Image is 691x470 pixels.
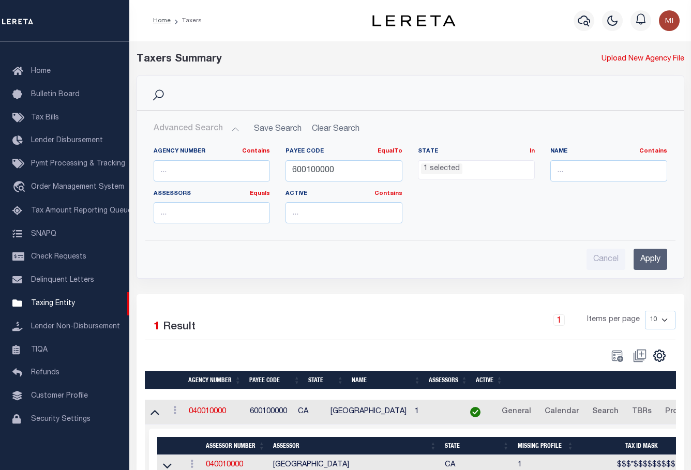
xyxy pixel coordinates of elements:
[425,371,472,389] th: Assessors: activate to sort column ascending
[31,230,56,237] span: SNAPQ
[31,323,120,330] span: Lender Non-Disbursement
[137,52,544,67] div: Taxers Summary
[441,437,514,455] th: State: activate to sort column ascending
[31,392,88,400] span: Customer Profile
[250,191,270,196] a: Equals
[189,408,226,415] a: 040010000
[31,137,103,144] span: Lender Disbursement
[246,400,294,425] td: 600100000
[634,249,667,270] input: Apply
[154,119,239,139] button: Advanced Search
[659,10,680,31] img: svg+xml;base64,PHN2ZyB4bWxucz0iaHR0cDovL3d3dy53My5vcmcvMjAwMC9zdmciIHBvaW50ZXItZXZlbnRzPSJub25lIi...
[242,148,270,154] a: Contains
[202,437,269,455] th: Assessor Number: activate to sort column ascending
[154,160,271,181] input: ...
[31,277,94,284] span: Delinquent Letters
[154,190,271,199] label: Assessors
[470,407,480,417] img: check-icon-green.svg
[31,253,86,261] span: Check Requests
[245,371,304,389] th: Payee Code: activate to sort column ascending
[587,249,625,270] input: Cancel
[286,190,402,199] label: Active
[12,181,29,194] i: travel_explore
[530,148,535,154] a: In
[31,300,75,307] span: Taxing Entity
[378,148,402,154] a: EqualTo
[326,400,411,425] td: [GEOGRAPHIC_DATA]
[154,147,271,156] label: Agency Number
[472,371,507,389] th: Active: activate to sort column ascending
[153,18,171,24] a: Home
[31,346,48,353] span: TIQA
[421,163,462,175] li: 1 selected
[31,369,59,376] span: Refunds
[304,371,348,389] th: State: activate to sort column ascending
[588,404,623,420] a: Search
[154,322,160,332] span: 1
[294,400,326,425] td: CA
[206,461,243,468] a: 040010000
[31,184,124,191] span: Order Management System
[627,404,656,420] a: TBRs
[154,202,271,223] input: ...
[372,15,455,26] img: logo-dark.svg
[286,202,402,223] input: ...
[553,314,565,326] a: 1
[639,148,667,154] a: Contains
[286,160,402,181] input: ...
[31,416,91,423] span: Security Settings
[286,147,402,156] label: Payee Code
[163,319,196,336] label: Result
[31,91,80,98] span: Bulletin Board
[171,16,202,25] li: Taxers
[348,371,425,389] th: Name: activate to sort column ascending
[31,68,51,75] span: Home
[587,314,640,326] span: Items per page
[540,404,583,420] a: Calendar
[550,160,667,181] input: ...
[411,400,458,425] td: 1
[31,114,59,122] span: Tax Bills
[550,147,667,156] label: Name
[617,461,675,468] span: $$$*$$$$$$$$$
[497,404,536,420] a: General
[374,191,402,196] a: Contains
[31,207,132,215] span: Tax Amount Reporting Queue
[31,160,125,168] span: Pymt Processing & Tracking
[602,54,684,65] a: Upload New Agency File
[514,437,578,455] th: Missing Profile: activate to sort column ascending
[269,437,441,455] th: Assessor: activate to sort column ascending
[184,371,245,389] th: Agency Number: activate to sort column ascending
[418,147,535,156] label: State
